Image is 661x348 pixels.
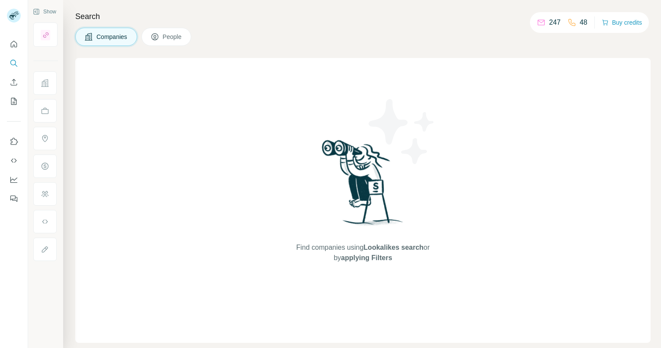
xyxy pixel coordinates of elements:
button: My lists [7,93,21,109]
span: applying Filters [341,254,392,261]
button: Show [27,5,62,18]
img: Surfe Illustration - Woman searching with binoculars [318,138,408,234]
img: Surfe Illustration - Stars [363,93,441,171]
button: Buy credits [602,16,642,29]
span: Lookalikes search [363,244,424,251]
button: Search [7,55,21,71]
button: Feedback [7,191,21,206]
span: Companies [96,32,128,41]
span: People [163,32,183,41]
button: Use Surfe API [7,153,21,168]
span: Find companies using or by [294,242,432,263]
button: Dashboard [7,172,21,187]
button: Use Surfe on LinkedIn [7,134,21,149]
button: Enrich CSV [7,74,21,90]
p: 247 [549,17,561,28]
button: Quick start [7,36,21,52]
p: 48 [580,17,587,28]
h4: Search [75,10,651,23]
